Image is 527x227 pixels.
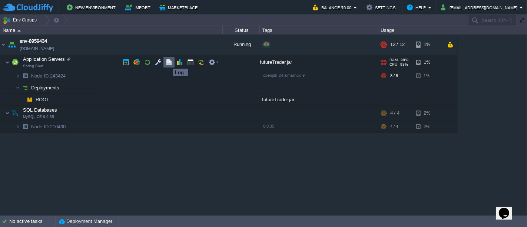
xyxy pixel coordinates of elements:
div: Name [1,26,222,34]
div: Running [223,34,260,55]
img: AMDAwAAAACH5BAEAAAAALAAAAAABAAEAAAICRAEAOw== [20,82,30,93]
span: Node ID: [31,124,50,129]
a: Deployments [30,85,60,91]
span: Spring Boot [23,64,43,68]
div: Status [223,26,259,34]
div: Usage [379,26,457,34]
a: ROOT [35,96,50,103]
div: 1% [416,34,440,55]
div: 1% [416,70,440,82]
img: AMDAwAAAACH5BAEAAAAALAAAAAABAAEAAAICRAEAOw== [5,55,10,70]
img: CloudJiffy [3,3,53,12]
button: Deployment Manager [59,218,112,225]
img: AMDAwAAAACH5BAEAAAAALAAAAAABAAEAAAICRAEAOw== [17,30,21,32]
img: AMDAwAAAACH5BAEAAAAALAAAAAABAAEAAAICRAEAOw== [10,106,20,121]
span: RAM [390,58,398,62]
span: 210430 [30,124,67,130]
img: AMDAwAAAACH5BAEAAAAALAAAAAABAAEAAAICRAEAOw== [16,82,20,93]
button: Settings [367,3,398,12]
div: 12 / 12 [390,34,405,55]
span: 98% [400,62,408,67]
span: 8.0.35 [263,124,274,128]
div: 2% [416,121,440,132]
img: AMDAwAAAACH5BAEAAAAALAAAAAABAAEAAAICRAEAOw== [20,121,30,132]
div: 2% [416,106,440,121]
div: futureTrader.jar [260,94,378,105]
a: SQL DatabasesMySQL CE 8.0.35 [22,107,58,113]
img: AMDAwAAAACH5BAEAAAAALAAAAAABAAEAAAICRAEAOw== [7,34,17,55]
button: Env Groups [3,15,39,25]
div: Tags [260,26,378,34]
div: futureTrader.jar [260,55,378,70]
span: 98% [401,58,408,62]
img: AMDAwAAAACH5BAEAAAAALAAAAAABAAEAAAICRAEAOw== [5,106,10,121]
img: AMDAwAAAACH5BAEAAAAALAAAAAABAAEAAAICRAEAOw== [16,70,20,82]
button: Balance ₹0.00 [313,3,354,12]
a: env-8959434 [20,37,47,45]
div: 8 / 8 [390,70,398,82]
span: Application Servers [22,56,66,62]
span: MySQL CE 8.0.35 [23,115,54,119]
a: Node ID:210430 [30,124,67,130]
button: [EMAIL_ADDRESS][DOMAIN_NAME] [441,3,520,12]
iframe: chat widget [496,197,520,220]
img: AMDAwAAAACH5BAEAAAAALAAAAAABAAEAAAICRAEAOw== [24,94,35,105]
a: [DOMAIN_NAME] [20,45,54,52]
img: AMDAwAAAACH5BAEAAAAALAAAAAABAAEAAAICRAEAOw== [20,94,24,105]
div: Log [175,69,186,75]
img: AMDAwAAAACH5BAEAAAAALAAAAAABAAEAAAICRAEAOw== [0,34,6,55]
span: openjdk-24-almalinux-9 [263,73,305,78]
img: AMDAwAAAACH5BAEAAAAALAAAAAABAAEAAAICRAEAOw== [10,55,20,70]
a: Node ID:243424 [30,73,67,79]
div: 1% [416,55,440,70]
a: Application ServersSpring Boot [22,56,66,62]
button: New Environment [67,3,118,12]
span: SQL Databases [22,107,58,113]
span: 243424 [30,73,67,79]
div: 4 / 4 [390,106,400,121]
img: AMDAwAAAACH5BAEAAAAALAAAAAABAAEAAAICRAEAOw== [20,70,30,82]
div: 4 / 4 [390,121,398,132]
span: CPU [390,62,397,67]
button: Help [407,3,428,12]
button: Import [125,3,153,12]
button: Marketplace [159,3,200,12]
img: AMDAwAAAACH5BAEAAAAALAAAAAABAAEAAAICRAEAOw== [16,121,20,132]
span: Node ID: [31,73,50,79]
